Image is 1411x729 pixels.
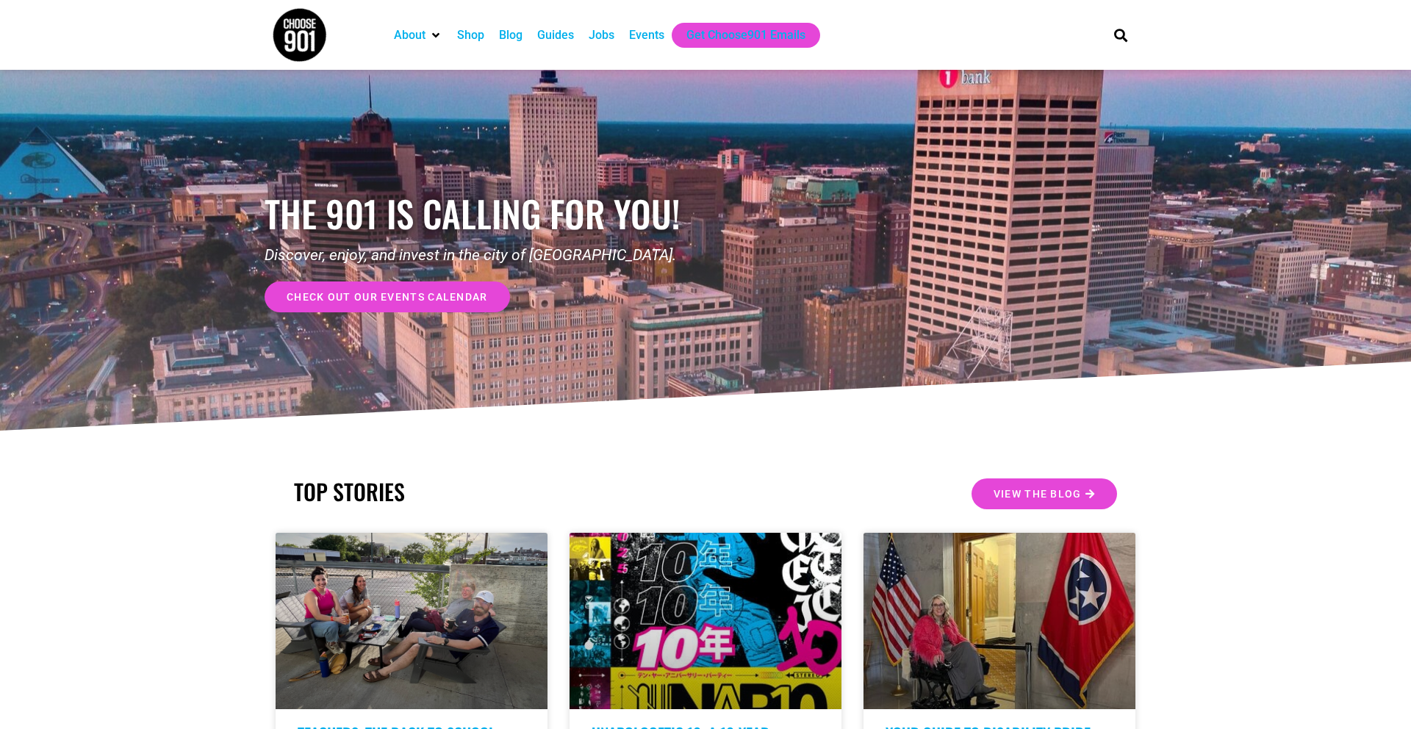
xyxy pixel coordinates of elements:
[387,23,1089,48] nav: Main nav
[589,26,614,44] a: Jobs
[394,26,426,44] a: About
[629,26,664,44] a: Events
[537,26,574,44] a: Guides
[265,244,705,267] p: Discover, enjoy, and invest in the city of [GEOGRAPHIC_DATA].
[265,281,510,312] a: check out our events calendar
[499,26,523,44] a: Blog
[972,478,1117,509] a: View the Blog
[276,533,547,709] a: Four people sit around a small outdoor table with drinks and snacks, smiling at the camera on a p...
[686,26,805,44] a: Get Choose901 Emails
[287,292,488,302] span: check out our events calendar
[294,478,698,505] h2: TOP STORIES
[994,489,1082,499] span: View the Blog
[864,533,1135,709] a: A person in a wheelchair, wearing a pink jacket, sits between the U.S. flag and the Tennessee sta...
[570,533,841,709] a: Poster for UNAPOLOGETIC.10 event featuring vibrant graphics, performer lineup, and details—set fo...
[457,26,484,44] a: Shop
[265,192,705,235] h1: the 901 is calling for you!
[1109,23,1133,47] div: Search
[387,23,450,48] div: About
